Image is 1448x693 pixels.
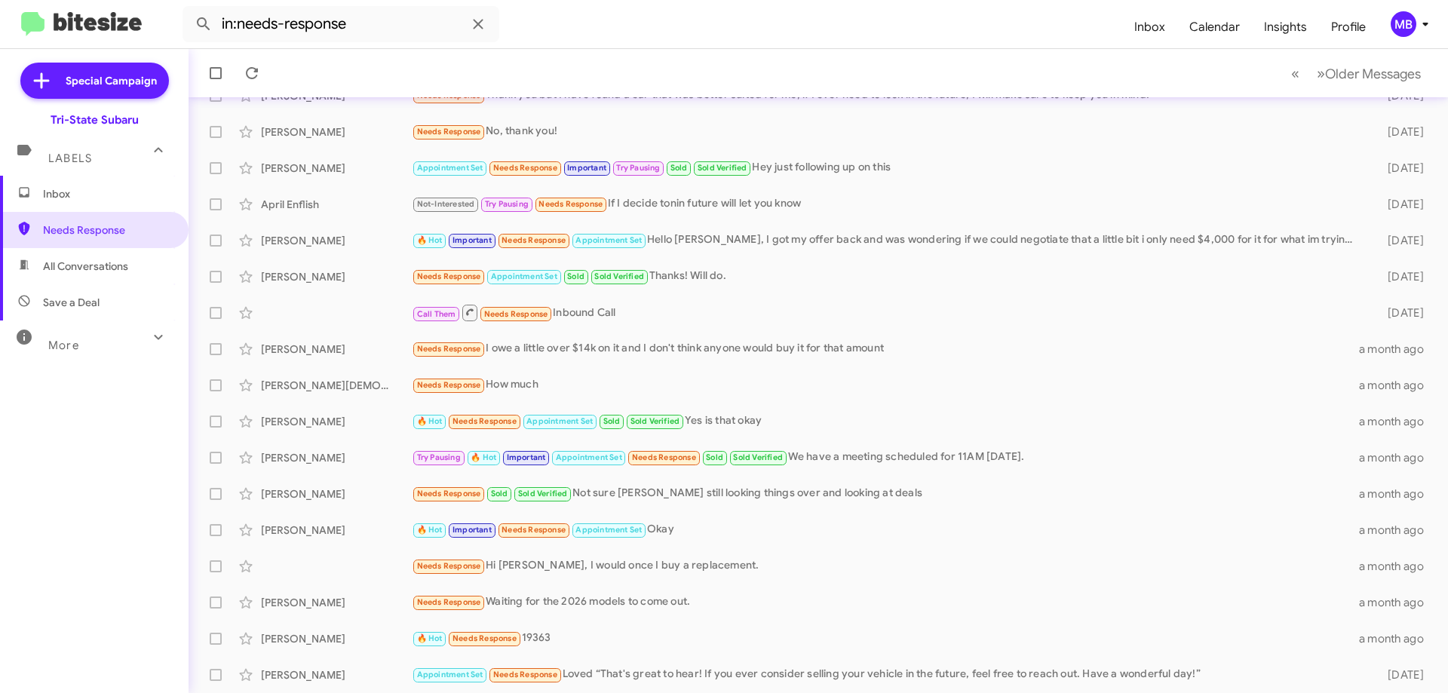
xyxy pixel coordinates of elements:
span: Needs Response [417,561,481,571]
span: 🔥 Hot [417,525,443,535]
div: No, thank you! [412,123,1364,140]
div: [PERSON_NAME] [261,523,412,538]
span: Needs Response [538,199,603,209]
div: Okay [412,521,1359,538]
span: Appointment Set [526,416,593,426]
span: Needs Response [484,309,548,319]
span: Needs Response [417,380,481,390]
div: April Enflish [261,197,412,212]
div: Inbound Call [412,303,1364,322]
div: [PERSON_NAME] [261,233,412,248]
span: Important [507,452,546,462]
span: Needs Response [417,489,481,498]
span: Sold Verified [594,271,644,281]
span: Older Messages [1325,66,1421,82]
a: Inbox [1122,5,1177,49]
button: Previous [1282,58,1308,89]
div: [PERSON_NAME] [261,667,412,682]
a: Profile [1319,5,1378,49]
span: Appointment Set [491,271,557,281]
span: Save a Deal [43,295,100,310]
span: Needs Response [502,235,566,245]
div: [PERSON_NAME] [261,631,412,646]
a: Calendar [1177,5,1252,49]
div: Thanks! Will do. [412,268,1364,285]
span: Labels [48,152,92,165]
span: Appointment Set [417,670,483,679]
div: [DATE] [1364,305,1436,320]
span: Needs Response [417,127,481,136]
div: We have a meeting scheduled for 11AM [DATE]. [412,449,1359,466]
span: Sold Verified [733,452,783,462]
span: All Conversations [43,259,128,274]
div: [PERSON_NAME] [261,161,412,176]
span: Needs Response [452,416,517,426]
span: Important [567,163,606,173]
span: More [48,339,79,352]
div: Loved “That's great to hear! If you ever consider selling your vehicle in the future, feel free t... [412,666,1364,683]
span: 🔥 Hot [471,452,496,462]
span: Try Pausing [485,199,529,209]
div: [DATE] [1364,161,1436,176]
div: [DATE] [1364,124,1436,140]
span: Sold [567,271,584,281]
span: Sold [706,452,723,462]
span: Needs Response [43,222,171,238]
span: Insights [1252,5,1319,49]
span: Appointment Set [417,163,483,173]
div: Yes is that okay [412,412,1359,430]
div: 19363 [412,630,1359,647]
div: Tri-State Subaru [51,112,139,127]
div: I owe a little over $14k on it and I don't think anyone would buy it for that amount [412,340,1359,357]
div: Hey just following up on this [412,159,1364,176]
span: Sold Verified [518,489,568,498]
div: [DATE] [1364,233,1436,248]
span: Needs Response [417,344,481,354]
span: Try Pausing [616,163,660,173]
nav: Page navigation example [1283,58,1430,89]
span: Important [452,525,492,535]
div: a month ago [1359,631,1436,646]
span: Needs Response [417,597,481,607]
div: a month ago [1359,414,1436,429]
div: a month ago [1359,559,1436,574]
span: 🔥 Hot [417,416,443,426]
span: Needs Response [493,163,557,173]
button: MB [1378,11,1431,37]
div: a month ago [1359,378,1436,393]
div: How much [412,376,1359,394]
a: Special Campaign [20,63,169,99]
div: [PERSON_NAME] [261,486,412,501]
div: If I decide tonin future will let you know [412,195,1364,213]
span: Sold Verified [630,416,680,426]
span: » [1317,64,1325,83]
div: a month ago [1359,342,1436,357]
span: Inbox [43,186,171,201]
span: 🔥 Hot [417,235,443,245]
div: [PERSON_NAME] [261,269,412,284]
div: [PERSON_NAME][DEMOGRAPHIC_DATA] [261,378,412,393]
span: 🔥 Hot [417,633,443,643]
div: [PERSON_NAME] [261,414,412,429]
span: « [1291,64,1299,83]
div: [DATE] [1364,269,1436,284]
span: Appointment Set [556,452,622,462]
span: Needs Response [493,670,557,679]
span: Appointment Set [575,525,642,535]
div: MB [1391,11,1416,37]
div: Not sure [PERSON_NAME] still looking things over and looking at deals [412,485,1359,502]
span: Special Campaign [66,73,157,88]
div: [PERSON_NAME] [261,595,412,610]
div: Hi [PERSON_NAME], I would once I buy a replacement. [412,557,1359,575]
span: Call Them [417,309,456,319]
span: Sold [603,416,621,426]
div: a month ago [1359,523,1436,538]
div: [DATE] [1364,667,1436,682]
div: a month ago [1359,450,1436,465]
span: Sold [670,163,688,173]
div: Hello [PERSON_NAME], I got my offer back and was wondering if we could negotiate that a little bi... [412,232,1364,249]
div: [DATE] [1364,197,1436,212]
